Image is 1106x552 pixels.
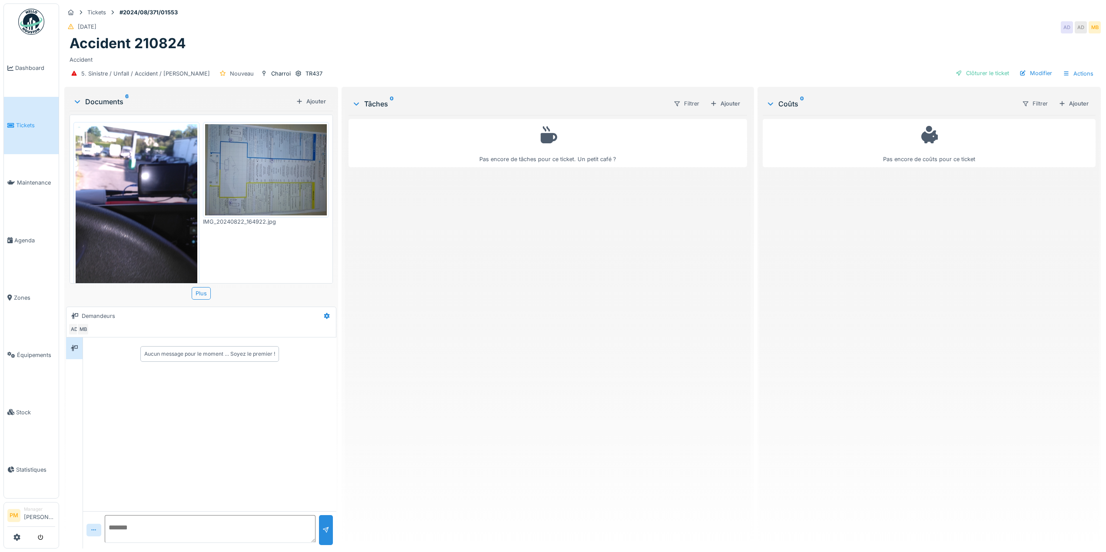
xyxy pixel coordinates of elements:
div: Filtrer [1018,97,1052,110]
span: Agenda [14,236,55,245]
sup: 0 [390,99,394,109]
div: Plus [192,287,211,300]
img: 8mvquhaaaaqzg52j6v4gkzij3c7v [76,124,197,286]
a: Dashboard [4,40,59,97]
div: Clôturer le ticket [952,67,1013,79]
div: Documents [73,96,292,107]
div: Aucun message pour le moment … Soyez le premier ! [144,350,275,358]
div: Pas encore de coûts pour ce ticket [768,123,1090,163]
a: Zones [4,269,59,326]
div: IMG_20240822_164922.jpg [203,218,329,226]
div: [DATE] [78,23,96,31]
img: kpeb7thozxs02b5pzv7n4cbfyxfs [205,124,327,215]
div: MB [1089,21,1101,33]
span: Équipements [17,351,55,359]
div: MB [77,323,89,335]
div: Accident [70,52,1096,64]
div: Pas encore de tâches pour ce ticket. Un petit café ? [354,123,741,163]
a: Équipements [4,326,59,383]
a: Agenda [4,212,59,269]
div: Modifier [1016,67,1056,79]
div: 5. Sinistre / Unfall / Accident / [PERSON_NAME] [81,69,210,78]
div: Ajouter [707,98,744,109]
div: AD [68,323,80,335]
span: Stock [16,408,55,416]
div: Tickets [87,8,106,17]
img: Badge_color-CXgf-gQk.svg [18,9,44,35]
sup: 0 [800,99,804,109]
span: Statistiques [16,466,55,474]
a: PM Manager[PERSON_NAME] [7,506,55,527]
a: Stock [4,383,59,441]
div: Demandeurs [82,312,115,320]
div: Manager [24,506,55,512]
div: Nouveau [230,69,254,78]
a: Maintenance [4,154,59,212]
span: Maintenance [17,178,55,187]
div: Coûts [766,99,1015,109]
div: Charroi [271,69,291,78]
div: Ajouter [292,96,329,107]
span: Zones [14,294,55,302]
span: Tickets [16,121,55,129]
sup: 6 [125,96,129,107]
strong: #2024/08/371/01553 [116,8,181,17]
div: Tâches [352,99,666,109]
div: Filtrer [670,97,703,110]
div: TR437 [306,69,322,78]
div: AD [1075,21,1087,33]
h1: Accident 210824 [70,35,186,52]
a: Statistiques [4,441,59,498]
div: Ajouter [1055,98,1092,109]
li: PM [7,509,20,522]
a: Tickets [4,97,59,154]
span: Dashboard [15,64,55,72]
div: AD [1061,21,1073,33]
li: [PERSON_NAME] [24,506,55,525]
div: Actions [1059,67,1097,80]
